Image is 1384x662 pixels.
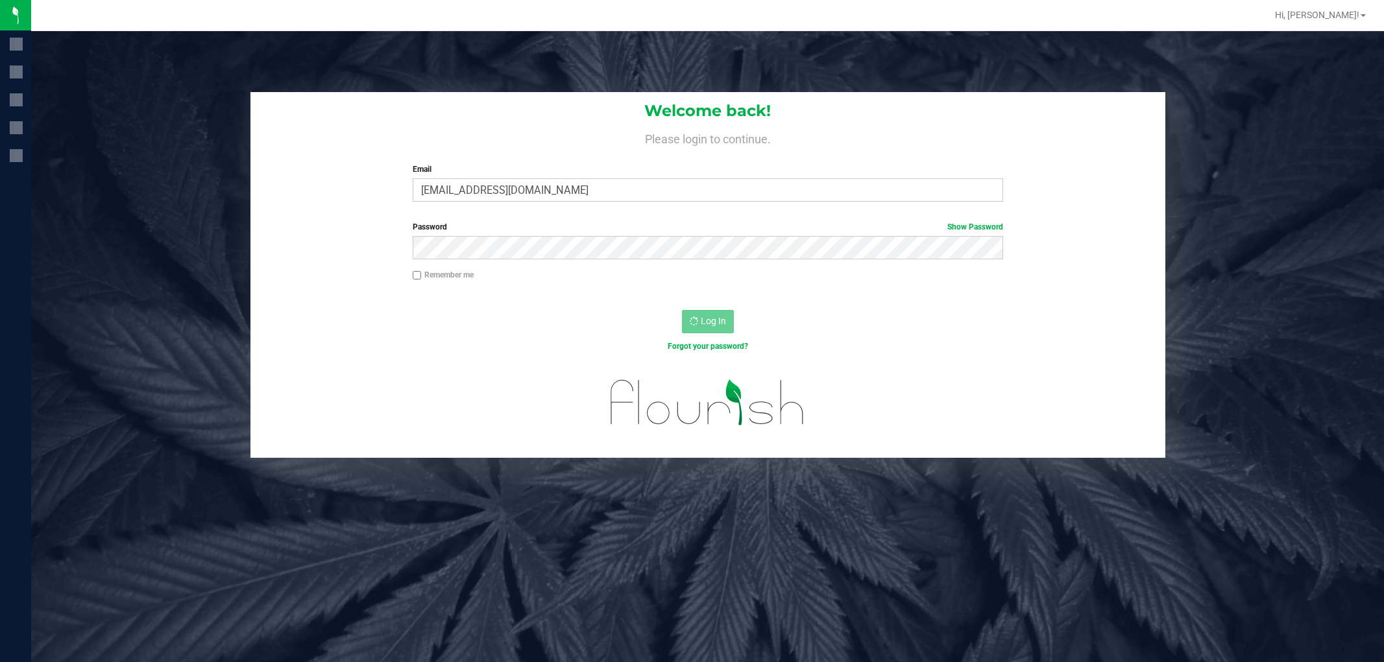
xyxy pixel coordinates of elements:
span: Log In [701,316,726,326]
h1: Welcome back! [250,102,1165,119]
span: Password [413,222,447,231]
h4: Please login to continue. [250,130,1165,145]
label: Email [413,163,1003,175]
input: Remember me [413,271,422,280]
button: Log In [682,310,734,333]
a: Forgot your password? [668,342,748,351]
img: flourish_logo.svg [593,366,822,439]
a: Show Password [947,222,1003,231]
span: Hi, [PERSON_NAME]! [1275,10,1359,20]
label: Remember me [413,269,474,281]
